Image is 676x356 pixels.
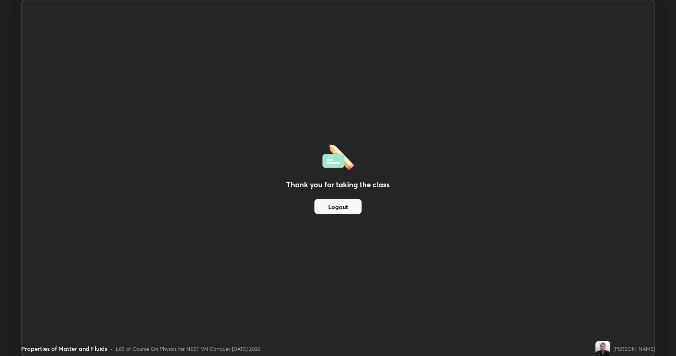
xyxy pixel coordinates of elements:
img: 3a9ab79b4cc04692bc079d89d7471859.jpg [595,341,610,356]
div: L65 of Course On Physics for NEET VN Conquer [DATE] 2026 [116,345,261,353]
h2: Thank you for taking the class [286,179,390,190]
button: Logout [314,199,362,214]
img: offlineFeedback.1438e8b3.svg [322,142,354,170]
div: • [110,345,113,353]
div: [PERSON_NAME] [613,345,655,353]
div: Properties of Matter and Fluids [21,344,107,353]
